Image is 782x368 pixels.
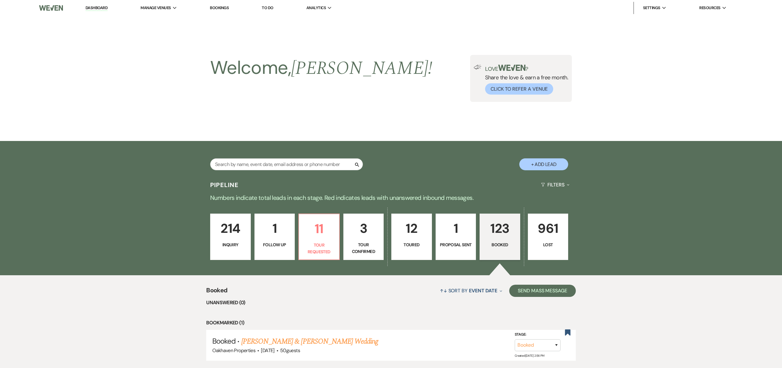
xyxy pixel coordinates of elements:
a: [PERSON_NAME] & [PERSON_NAME] Wedding [241,336,378,347]
span: Booked [212,336,236,346]
img: Weven Logo [39,2,63,14]
p: Inquiry [214,241,247,248]
p: Proposal Sent [440,241,472,248]
span: [PERSON_NAME] ! [291,54,432,82]
p: 11 [303,218,335,239]
span: Event Date [469,287,497,294]
span: Resources [699,5,720,11]
a: 1Proposal Sent [436,214,476,260]
li: Bookmarked (1) [206,319,576,327]
span: [DATE] [261,347,274,354]
a: 961Lost [528,214,568,260]
a: 214Inquiry [210,214,251,260]
p: Tour Confirmed [347,241,380,255]
div: Share the love & earn a free month. [481,65,568,95]
li: Unanswered (0) [206,299,576,307]
a: 123Booked [480,214,520,260]
a: 11Tour Requested [298,214,340,260]
p: Follow Up [258,241,291,248]
p: 123 [484,218,516,239]
p: 1 [440,218,472,239]
a: To Do [262,5,273,10]
span: Oakhaven Properties [212,347,255,354]
button: Filters [539,177,572,193]
img: loud-speaker-illustration.svg [474,65,481,70]
p: Tour Requested [303,242,335,255]
p: 3 [347,218,380,239]
h2: Welcome, [210,55,432,81]
span: 50 guests [280,347,300,354]
p: Love ? [485,65,568,72]
img: weven-logo-green.svg [498,65,525,71]
p: Lost [532,241,565,248]
span: Settings [643,5,660,11]
p: Toured [395,241,428,248]
span: ↑↓ [440,287,447,294]
button: + Add Lead [519,158,568,170]
a: 12Toured [391,214,432,260]
p: 961 [532,218,565,239]
span: Booked [206,286,227,299]
button: Send Mass Message [509,285,576,297]
input: Search by name, event date, email address or phone number [210,158,363,170]
button: Click to Refer a Venue [485,83,553,95]
span: Analytics [306,5,326,11]
p: 214 [214,218,247,239]
a: Dashboard [86,5,108,11]
label: Stage: [515,331,561,338]
p: 1 [258,218,291,239]
a: 3Tour Confirmed [343,214,384,260]
h3: Pipeline [210,181,239,189]
span: Manage Venues [141,5,171,11]
p: Numbers indicate total leads in each stage. Red indicates leads with unanswered inbound messages. [171,193,611,203]
p: 12 [395,218,428,239]
p: Booked [484,241,516,248]
button: Sort By Event Date [437,283,505,299]
a: Bookings [210,5,229,10]
span: Created: [DATE] 2:56 PM [515,354,544,358]
a: 1Follow Up [254,214,295,260]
